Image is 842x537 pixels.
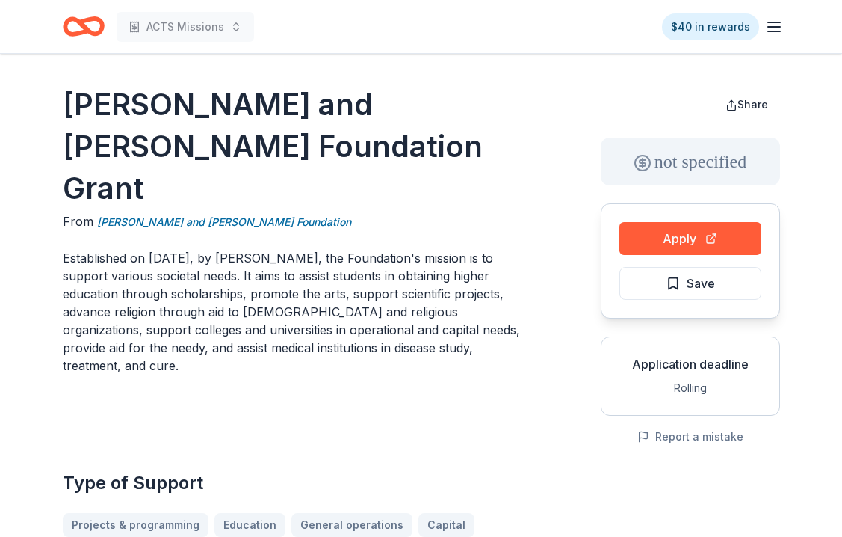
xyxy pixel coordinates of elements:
a: General operations [291,513,412,537]
a: Projects & programming [63,513,208,537]
span: Save [687,274,715,293]
a: Home [63,9,105,44]
button: Save [619,267,761,300]
div: Rolling [613,379,767,397]
button: Apply [619,222,761,255]
div: From [63,212,529,231]
a: $40 in rewards [662,13,759,40]
a: Capital [418,513,474,537]
button: ACTS Missions [117,12,254,42]
button: Report a mistake [637,428,743,446]
p: Established on [DATE], by [PERSON_NAME], the Foundation's mission is to support various societal ... [63,249,529,375]
a: Education [214,513,285,537]
div: not specified [601,138,780,185]
div: Application deadline [613,355,767,373]
h1: [PERSON_NAME] and [PERSON_NAME] Foundation Grant [63,84,529,209]
a: [PERSON_NAME] and [PERSON_NAME] Foundation [97,213,351,231]
button: Share [713,90,780,120]
span: ACTS Missions [146,18,224,36]
h2: Type of Support [63,471,529,495]
span: Share [737,98,768,111]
